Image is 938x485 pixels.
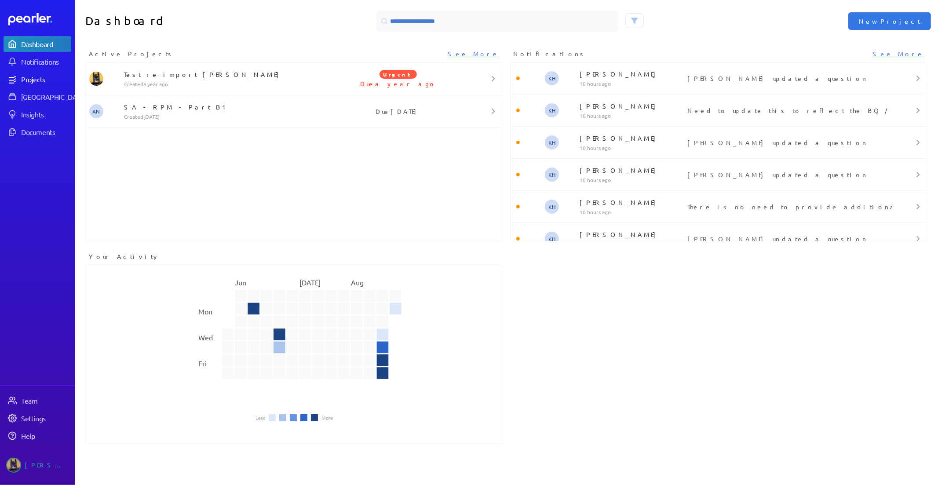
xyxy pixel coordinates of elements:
[859,17,920,26] span: New Project
[687,234,889,243] p: [PERSON_NAME] updated a question
[124,113,329,120] p: Created [DATE]
[21,396,70,405] div: Team
[21,92,87,101] div: [GEOGRAPHIC_DATA]
[255,415,265,420] li: Less
[329,107,468,116] p: Due [DATE]
[580,176,684,183] p: 10 hours ago
[580,80,684,87] p: 10 hours ago
[580,69,684,78] p: [PERSON_NAME]
[545,232,559,246] span: Kaye Hocking
[198,333,213,342] text: Wed
[299,278,321,287] text: [DATE]
[4,393,71,408] a: Team
[545,200,559,214] span: Kaye Hocking
[687,202,889,211] p: There is no need to provide additional information
[124,102,329,111] p: SA - RPM - Part B1
[580,198,684,207] p: [PERSON_NAME]
[89,49,174,58] span: Active Projects
[8,13,71,26] a: Dashboard
[545,168,559,182] span: Kaye Hocking
[4,54,71,69] a: Notifications
[4,410,71,426] a: Settings
[580,134,684,142] p: [PERSON_NAME]
[687,106,889,115] p: Need to update this to reflect the BQ / Metabase approach
[872,49,924,58] a: See More
[321,415,333,420] li: More
[351,278,364,287] text: Aug
[4,106,71,122] a: Insights
[448,49,500,58] a: See More
[545,71,559,85] span: Kaye Hocking
[6,458,21,473] img: Tung Nguyen
[380,70,417,79] span: Urgent
[198,307,212,316] text: Mon
[687,138,889,147] p: [PERSON_NAME] updated a question
[89,252,160,261] span: Your Activity
[4,124,71,140] a: Documents
[580,230,684,239] p: [PERSON_NAME]
[4,428,71,444] a: Help
[545,135,559,150] span: Kaye Hocking
[21,110,70,119] div: Insights
[687,170,889,179] p: [PERSON_NAME] updated a question
[21,40,70,48] div: Dashboard
[329,79,468,88] p: Due a year ago
[25,458,69,473] div: [PERSON_NAME]
[4,454,71,476] a: Tung Nguyen's photo[PERSON_NAME]
[235,278,246,287] text: Jun
[4,89,71,105] a: [GEOGRAPHIC_DATA]
[124,80,329,88] p: Created a year ago
[848,12,931,30] button: New Project
[21,57,70,66] div: Notifications
[89,104,103,118] span: Adam Nabali
[545,103,559,117] span: Kaye Hocking
[21,128,70,136] div: Documents
[21,414,70,423] div: Settings
[580,112,684,119] p: 10 hours ago
[21,431,70,440] div: Help
[124,70,329,79] p: Test re-import [PERSON_NAME]
[21,75,70,84] div: Projects
[580,144,684,151] p: 10 hours ago
[89,72,103,86] img: Tung Nguyen
[198,359,207,368] text: Fri
[580,166,684,175] p: [PERSON_NAME]
[4,36,71,52] a: Dashboard
[4,71,71,87] a: Projects
[580,208,684,215] p: 10 hours ago
[580,241,684,248] p: 10 hours ago
[85,11,291,32] h1: Dashboard
[580,102,684,110] p: [PERSON_NAME]
[514,49,587,58] span: Notifications
[687,74,889,83] p: [PERSON_NAME] updated a question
